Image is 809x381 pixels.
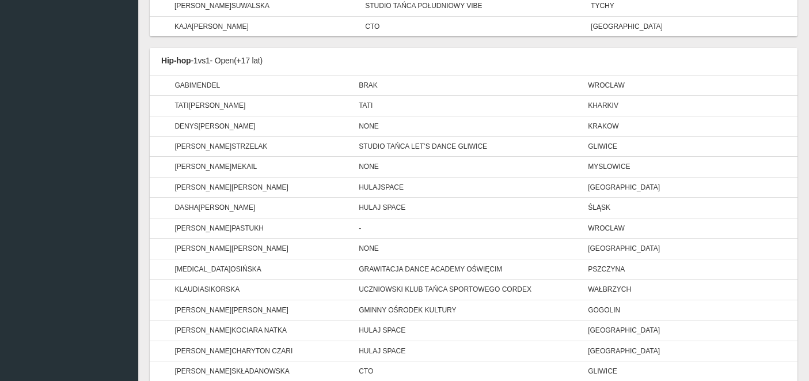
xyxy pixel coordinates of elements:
span: - Open [210,56,234,65]
p: [PERSON_NAME] Składanowska [174,366,336,376]
td: CTO [347,361,576,381]
td: Gliwice [576,361,722,381]
td: [GEOGRAPHIC_DATA] [576,177,722,197]
p: [PERSON_NAME] [PERSON_NAME] [174,182,336,193]
td: None [347,239,576,259]
p: [PERSON_NAME] Strzelak [174,141,336,152]
td: Hulaj Space [347,198,576,218]
p: Kaja [PERSON_NAME] [174,21,342,32]
p: Klaudia Sikorska [174,284,336,295]
td: Studio Tańca LET’S DANCE Gliwice [347,136,576,156]
td: Tati [347,96,576,116]
td: None [347,116,576,136]
td: none [347,157,576,177]
td: HULAJ SPACE [347,320,576,341]
span: 1vs1 [193,56,210,65]
p: Gabi Mendel [174,80,336,90]
p: [PERSON_NAME] [PERSON_NAME] [174,243,336,254]
td: - [347,218,576,238]
td: Myslowice [576,157,722,177]
td: Grawitacja Dance Academy Oświęcim [347,259,576,279]
td: Wroclaw [576,75,722,95]
td: [GEOGRAPHIC_DATA] [579,16,723,36]
td: Krakow [576,116,722,136]
h6: - ( ) [161,55,786,67]
p: Denys [PERSON_NAME] [174,121,336,131]
span: +17 lat [237,56,260,65]
p: [PERSON_NAME] Kociara Natka [174,325,336,335]
td: Brak [347,75,576,95]
td: [GEOGRAPHIC_DATA] [576,320,722,341]
td: [GEOGRAPHIC_DATA] [576,239,722,259]
td: Cto [354,16,579,36]
td: HULAJ SPACE [347,341,576,361]
td: Pszczyna [576,259,722,279]
p: Dasha [PERSON_NAME] [174,202,336,213]
td: Wałbrzych [576,280,722,300]
td: Gliwice [576,136,722,156]
td: Uczniowski Klub Tańca Sportowego Cordex [347,280,576,300]
td: Wroclaw [576,218,722,238]
p: [MEDICAL_DATA] Osińska [174,264,336,274]
td: Gminny Ośrodek Kultury [347,300,576,320]
td: Hulajspace [347,177,576,197]
td: Śląsk [576,198,722,218]
td: Gogolin [576,300,722,320]
p: [PERSON_NAME] Pastukh [174,223,336,233]
p: [PERSON_NAME] Suwalska [174,1,342,11]
td: Kharkiv [576,96,722,116]
span: Hip-hop [161,56,191,65]
p: [PERSON_NAME] Charyton Czari [174,346,336,356]
p: [PERSON_NAME] Mekail [174,161,336,172]
p: Tati [PERSON_NAME] [174,100,336,111]
td: [GEOGRAPHIC_DATA] [576,341,722,361]
p: [PERSON_NAME] [PERSON_NAME] [174,305,336,315]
